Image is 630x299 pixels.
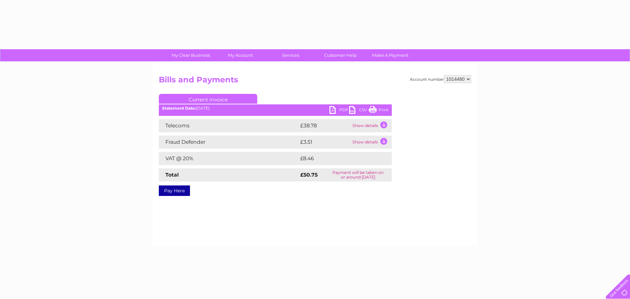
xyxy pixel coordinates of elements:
a: My Clear Business [164,49,218,61]
a: Services [263,49,318,61]
h2: Bills and Payments [159,75,471,88]
a: CSV [349,106,369,116]
a: Make A Payment [363,49,417,61]
a: My Account [214,49,268,61]
a: Print [369,106,388,116]
td: £3.51 [299,136,351,149]
div: Account number [410,75,471,83]
strong: Total [165,172,179,178]
b: Statement Date: [162,106,196,111]
td: Fraud Defender [159,136,299,149]
td: Show details [351,119,392,132]
strong: £50.75 [300,172,318,178]
td: Telecoms [159,119,299,132]
td: Show details [351,136,392,149]
td: £8.46 [299,152,377,165]
a: PDF [329,106,349,116]
a: Customer Help [313,49,367,61]
div: [DATE] [159,106,392,111]
a: Pay Here [159,185,190,196]
td: Payment will be taken on or around [DATE] [324,168,392,182]
td: VAT @ 20% [159,152,299,165]
a: Current Invoice [159,94,257,104]
td: £38.78 [299,119,351,132]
